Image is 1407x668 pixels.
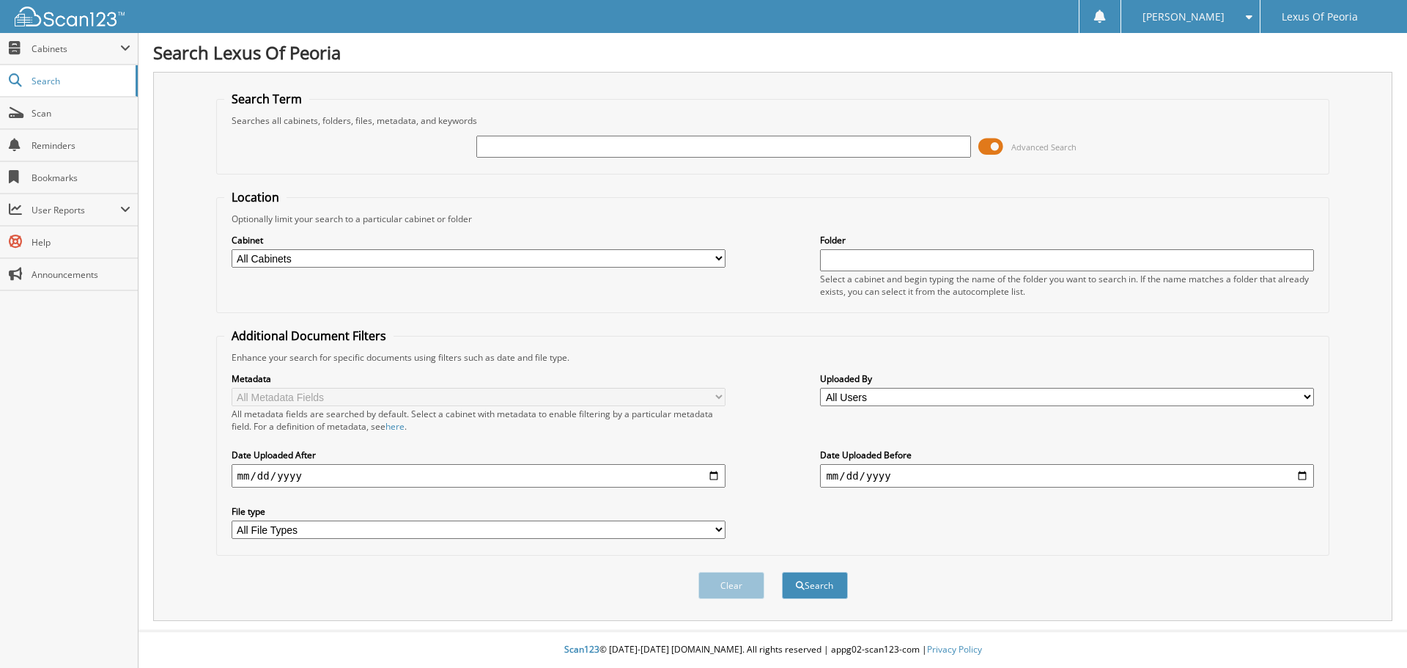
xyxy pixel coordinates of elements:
[232,372,725,385] label: Metadata
[385,420,405,433] a: here
[32,172,130,184] span: Bookmarks
[820,464,1314,488] input: end
[782,572,848,599] button: Search
[224,328,394,344] legend: Additional Document Filters
[820,273,1314,298] div: Select a cabinet and begin typing the name of the folder you want to search in. If the name match...
[224,351,1322,364] div: Enhance your search for specific documents using filters such as date and file type.
[32,204,120,216] span: User Reports
[564,643,599,656] span: Scan123
[927,643,982,656] a: Privacy Policy
[32,139,130,152] span: Reminders
[32,43,120,55] span: Cabinets
[1334,598,1407,668] iframe: Chat Widget
[820,449,1314,461] label: Date Uploaded Before
[224,213,1322,225] div: Optionally limit your search to a particular cabinet or folder
[1142,12,1225,21] span: [PERSON_NAME]
[1282,12,1358,21] span: Lexus Of Peoria
[32,268,130,281] span: Announcements
[820,234,1314,246] label: Folder
[1011,142,1077,153] span: Advanced Search
[32,75,128,87] span: Search
[820,372,1314,385] label: Uploaded By
[224,91,309,107] legend: Search Term
[32,236,130,249] span: Help
[139,632,1407,668] div: © [DATE]-[DATE] [DOMAIN_NAME]. All rights reserved | appg02-scan123-com |
[232,464,725,488] input: start
[232,505,725,518] label: File type
[224,114,1322,127] div: Searches all cabinets, folders, files, metadata, and keywords
[232,234,725,246] label: Cabinet
[32,107,130,120] span: Scan
[15,7,125,26] img: scan123-logo-white.svg
[224,189,287,205] legend: Location
[232,449,725,461] label: Date Uploaded After
[232,408,725,433] div: All metadata fields are searched by default. Select a cabinet with metadata to enable filtering b...
[698,572,764,599] button: Clear
[153,40,1392,65] h1: Search Lexus Of Peoria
